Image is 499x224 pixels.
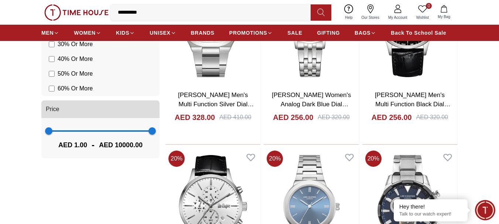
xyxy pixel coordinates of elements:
h4: AED 256.00 [273,112,313,123]
span: My Account [385,15,410,20]
span: PROMOTIONS [229,29,267,37]
a: WOMEN [74,26,101,39]
span: My Bag [435,14,453,20]
a: BRANDS [191,26,215,39]
a: [PERSON_NAME] Women's Analog Dark Blue Dial Watch - LC08165.390 [272,92,351,117]
span: BRANDS [191,29,215,37]
span: GIFTING [317,29,340,37]
span: 0 [426,3,432,9]
h4: AED 256.00 [372,112,412,123]
a: KIDS [116,26,135,39]
span: 20 % [267,151,283,167]
span: Help [342,15,356,20]
button: Price [41,100,160,118]
span: 30 % Or More [58,40,93,49]
a: GIFTING [317,26,340,39]
a: SALE [287,26,302,39]
div: AED 320.00 [318,113,349,122]
span: Wishlist [413,15,432,20]
span: 50 % Or More [58,69,93,78]
span: 60 % Or More [58,84,93,93]
span: SALE [287,29,302,37]
a: 0Wishlist [412,3,433,22]
button: My Bag [433,4,455,21]
div: AED 320.00 [416,113,448,122]
span: Back To School Sale [391,29,446,37]
span: KIDS [116,29,129,37]
span: 20 % [168,151,185,167]
a: [PERSON_NAME] Men's Multi Function Black Dial Watch - LC08154.351 [375,92,451,117]
p: Talk to our watch expert! [399,211,462,217]
input: 40% Or More [49,56,55,62]
input: 30% Or More [49,41,55,47]
a: BAGS [355,26,376,39]
span: WOMEN [74,29,96,37]
input: 50% Or More [49,71,55,77]
a: Back To School Sale [391,26,446,39]
span: Price [46,105,59,114]
a: [PERSON_NAME] Men's Multi Function Silver Dial Watch - LC08169.330 [178,92,254,117]
h4: AED 328.00 [175,112,215,123]
span: UNISEX [150,29,170,37]
a: Our Stores [357,3,384,22]
span: 20 % [365,151,382,167]
a: Help [341,3,357,22]
span: MEN [41,29,54,37]
span: 40 % Or More [58,55,93,63]
span: AED 1.00 [58,140,87,150]
img: ... [44,4,109,21]
span: BAGS [355,29,370,37]
a: UNISEX [150,26,176,39]
span: - [87,139,99,151]
a: MEN [41,26,59,39]
input: 60% Or More [49,86,55,92]
div: Chat Widget [475,200,495,220]
div: AED 410.00 [219,113,251,122]
span: AED 10000.00 [99,140,143,150]
a: PROMOTIONS [229,26,273,39]
span: Our Stores [359,15,382,20]
div: Hey there! [399,203,462,210]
